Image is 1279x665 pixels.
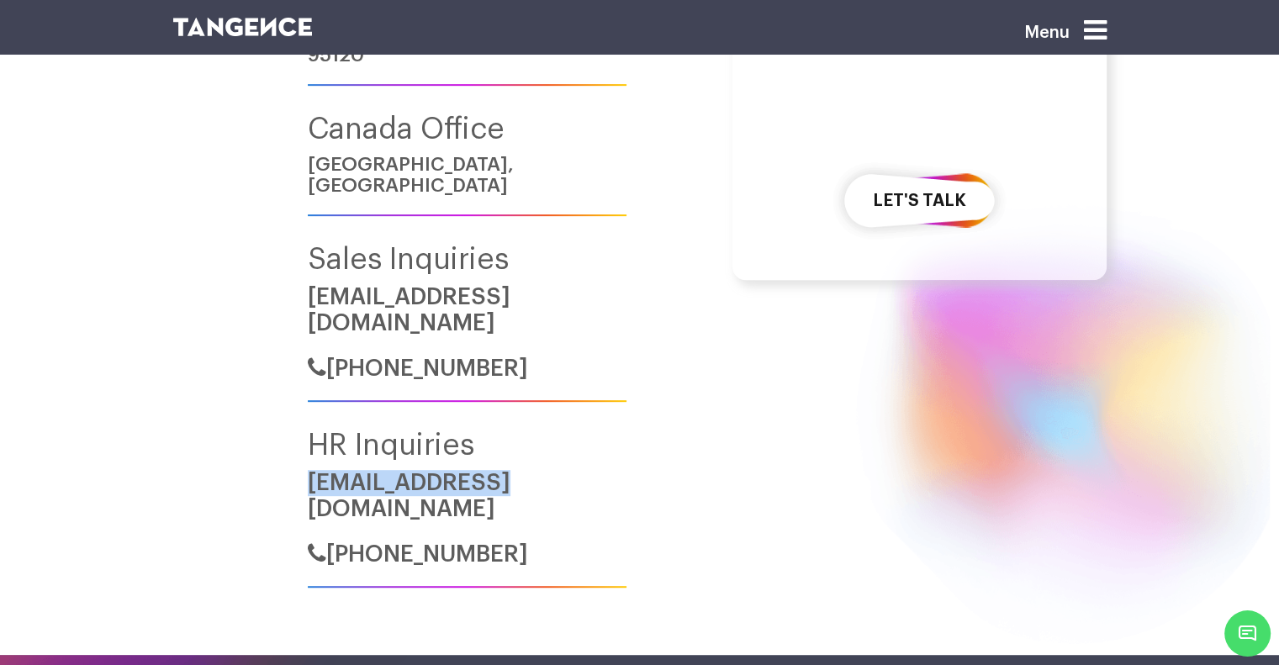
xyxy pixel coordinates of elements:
[308,471,510,520] a: [EMAIL_ADDRESS][DOMAIN_NAME]
[308,154,626,196] h6: [GEOGRAPHIC_DATA], [GEOGRAPHIC_DATA]
[326,542,528,566] span: [PHONE_NUMBER]
[1224,610,1271,657] span: Chat Widget
[173,18,313,36] img: logo SVG
[791,73,1047,139] iframe: reCAPTCHA
[308,243,626,276] h4: Sales Inquiries
[308,356,528,380] a: [PHONE_NUMBER]
[308,542,528,566] a: [PHONE_NUMBER]
[831,152,1007,249] button: let's talk
[308,285,510,335] a: [EMAIL_ADDRESS][DOMAIN_NAME]
[308,429,626,462] h4: HR Inquiries
[308,113,626,145] h4: Canada Office
[326,356,528,380] span: [PHONE_NUMBER]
